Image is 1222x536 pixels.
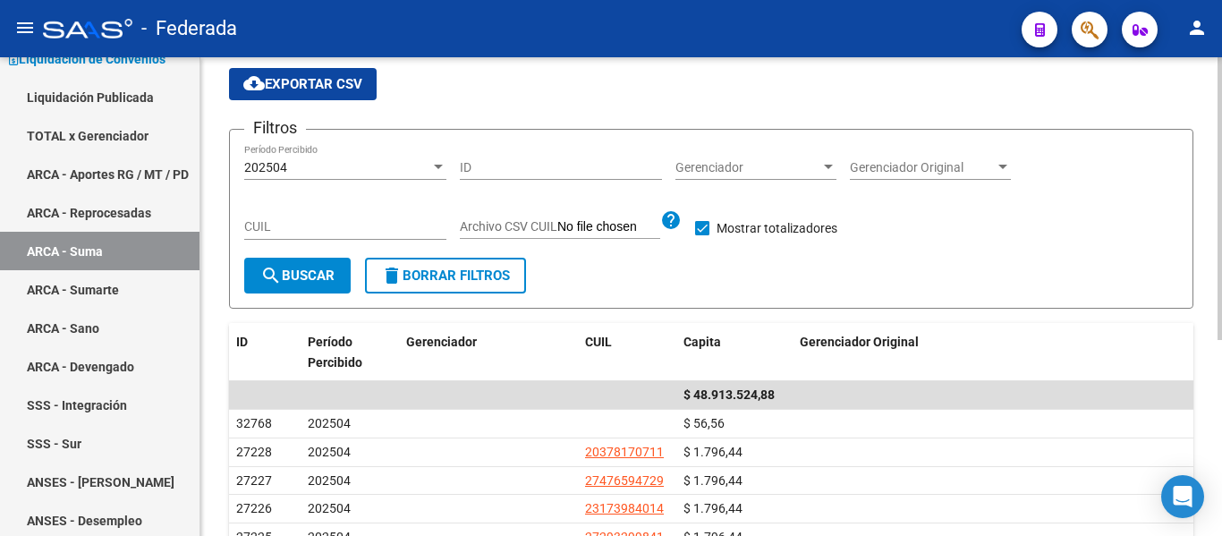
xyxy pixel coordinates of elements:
[236,416,272,430] span: 32768
[399,323,578,382] datatable-header-cell: Gerenciador
[850,160,995,175] span: Gerenciador Original
[9,49,165,69] span: Liquidación de Convenios
[365,258,526,294] button: Borrar Filtros
[236,501,272,515] span: 27226
[236,445,272,459] span: 27228
[236,473,272,488] span: 27227
[585,445,664,459] span: 20378170711
[244,258,351,294] button: Buscar
[460,219,557,234] span: Archivo CSV CUIL
[1161,475,1204,518] div: Open Intercom Messenger
[406,335,477,349] span: Gerenciador
[308,335,362,370] span: Período Percibido
[308,445,351,459] span: 202504
[1186,17,1208,38] mat-icon: person
[229,68,377,100] button: Exportar CSV
[236,335,248,349] span: ID
[260,265,282,286] mat-icon: search
[675,160,820,175] span: Gerenciador
[308,416,351,430] span: 202504
[244,160,287,174] span: 202504
[260,268,335,284] span: Buscar
[243,76,362,92] span: Exportar CSV
[660,209,682,231] mat-icon: help
[585,473,664,488] span: 27476594729
[683,445,743,459] span: $ 1.796,44
[683,335,721,349] span: Capita
[793,323,1193,382] datatable-header-cell: Gerenciador Original
[683,416,725,430] span: $ 56,56
[301,323,399,382] datatable-header-cell: Período Percibido
[585,335,612,349] span: CUIL
[585,501,664,515] span: 23173984014
[683,473,743,488] span: $ 1.796,44
[557,219,660,235] input: Archivo CSV CUIL
[14,17,36,38] mat-icon: menu
[578,323,676,382] datatable-header-cell: CUIL
[381,268,510,284] span: Borrar Filtros
[381,265,403,286] mat-icon: delete
[717,217,837,239] span: Mostrar totalizadores
[229,323,301,382] datatable-header-cell: ID
[141,9,237,48] span: - Federada
[243,72,265,94] mat-icon: cloud_download
[800,335,919,349] span: Gerenciador Original
[683,387,775,402] span: $ 48.913.524,88
[676,323,793,382] datatable-header-cell: Capita
[244,115,306,140] h3: Filtros
[308,473,351,488] span: 202504
[308,501,351,515] span: 202504
[683,501,743,515] span: $ 1.796,44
